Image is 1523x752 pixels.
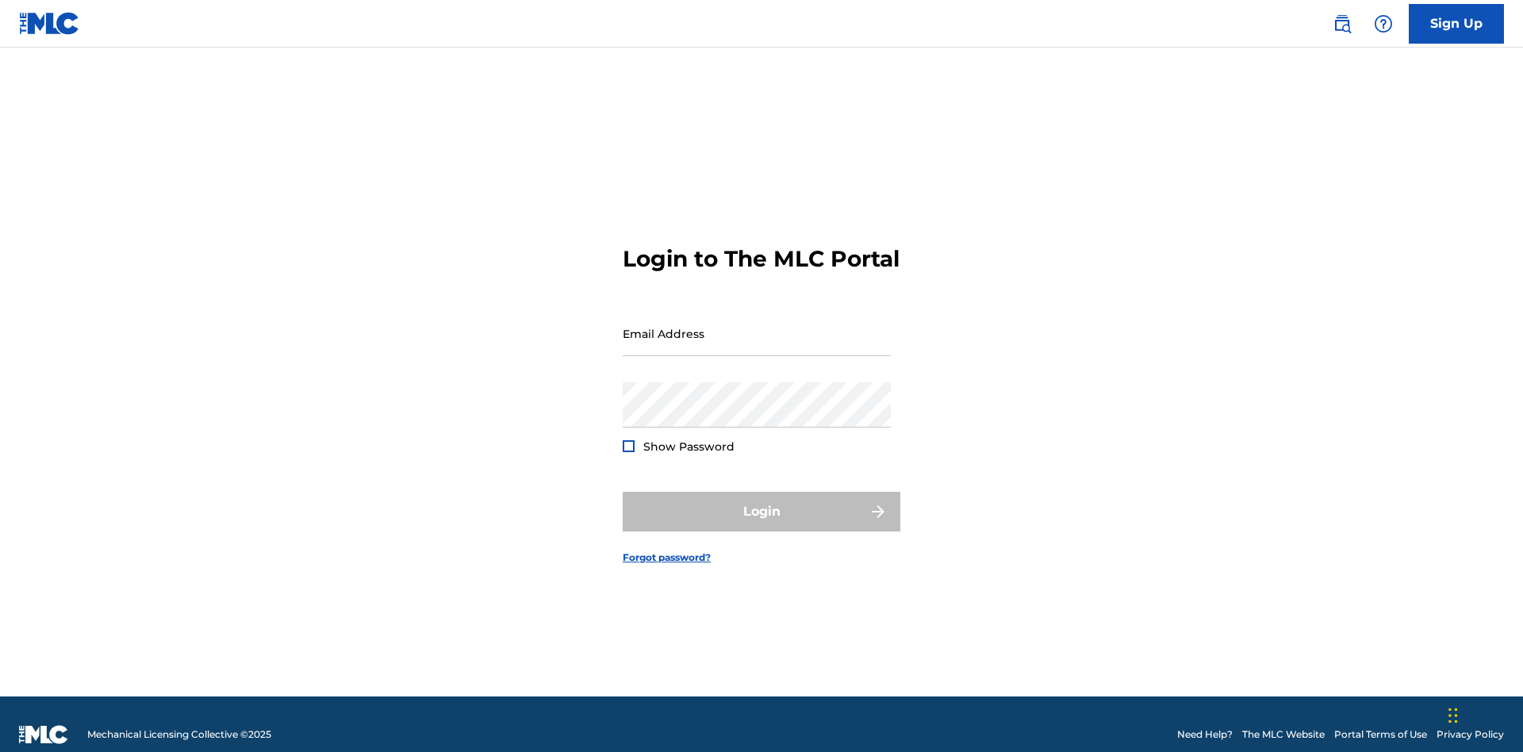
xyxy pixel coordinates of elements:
[623,245,900,273] h3: Login to The MLC Portal
[1374,14,1393,33] img: help
[1448,692,1458,739] div: Drag
[19,725,68,744] img: logo
[87,727,271,742] span: Mechanical Licensing Collective © 2025
[1177,727,1233,742] a: Need Help?
[1242,727,1325,742] a: The MLC Website
[643,439,735,454] span: Show Password
[1444,676,1523,752] iframe: Chat Widget
[1437,727,1504,742] a: Privacy Policy
[1326,8,1358,40] a: Public Search
[1409,4,1504,44] a: Sign Up
[1333,14,1352,33] img: search
[623,551,711,565] a: Forgot password?
[1368,8,1399,40] div: Help
[19,12,80,35] img: MLC Logo
[1334,727,1427,742] a: Portal Terms of Use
